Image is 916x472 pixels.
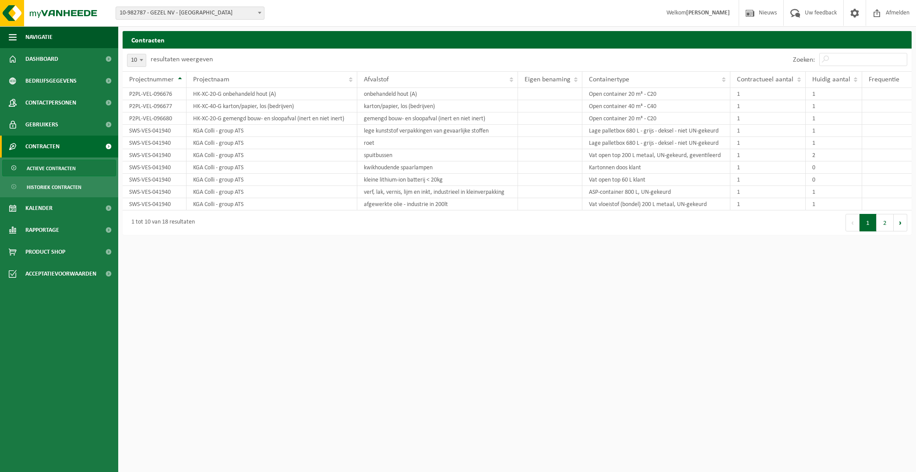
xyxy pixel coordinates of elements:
[357,125,518,137] td: lege kunststof verpakkingen van gevaarlijke stoffen
[123,198,187,210] td: SWS-VES-041940
[730,186,806,198] td: 1
[187,137,357,149] td: KGA Colli - group ATS
[869,76,899,83] span: Frequentie
[27,160,76,177] span: Actieve contracten
[730,100,806,112] td: 1
[357,137,518,149] td: roet
[127,54,146,66] span: 10
[357,112,518,125] td: gemengd bouw- en sloopafval (inert en niet inert)
[730,137,806,149] td: 1
[2,178,116,195] a: Historiek contracten
[127,215,195,231] div: 1 tot 10 van 18 resultaten
[25,136,60,157] span: Contracten
[357,161,518,174] td: kwikhoudende spaarlampen
[582,112,730,125] td: Open container 20 m³ - C20
[582,137,730,149] td: Lage palletbox 680 L - grijs - deksel - niet UN-gekeurd
[582,161,730,174] td: Kartonnen doos klant
[357,149,518,161] td: spuitbussen
[877,214,894,231] button: 2
[187,186,357,198] td: KGA Colli - group ATS
[25,219,59,241] span: Rapportage
[2,160,116,176] a: Actieve contracten
[730,88,806,100] td: 1
[123,186,187,198] td: SWS-VES-041940
[27,179,81,196] span: Historiek contracten
[582,100,730,112] td: Open container 40 m³ - C40
[123,161,187,174] td: SWS-VES-041940
[793,56,815,63] label: Zoeken:
[737,76,793,83] span: Contractueel aantal
[806,174,862,186] td: 0
[730,198,806,210] td: 1
[357,174,518,186] td: kleine lithium-ion batterij < 20kg
[187,125,357,137] td: KGA Colli - group ATS
[582,88,730,100] td: Open container 20 m³ - C20
[357,100,518,112] td: karton/papier, los (bedrijven)
[187,112,357,125] td: HK-XC-20-G gemengd bouw- en sloopafval (inert en niet inert)
[129,76,174,83] span: Projectnummer
[730,125,806,137] td: 1
[187,149,357,161] td: KGA Colli - group ATS
[894,214,907,231] button: Next
[806,149,862,161] td: 2
[806,137,862,149] td: 1
[25,263,96,285] span: Acceptatievoorwaarden
[151,56,213,63] label: resultaten weergeven
[589,76,629,83] span: Containertype
[123,137,187,149] td: SWS-VES-041940
[116,7,264,19] span: 10-982787 - GEZEL NV - BUGGENHOUT
[25,92,76,114] span: Contactpersonen
[187,161,357,174] td: KGA Colli - group ATS
[193,76,229,83] span: Projectnaam
[806,186,862,198] td: 1
[806,161,862,174] td: 0
[364,76,389,83] span: Afvalstof
[806,112,862,125] td: 1
[806,198,862,210] td: 1
[123,125,187,137] td: SWS-VES-041940
[25,70,77,92] span: Bedrijfsgegevens
[730,149,806,161] td: 1
[730,112,806,125] td: 1
[25,26,53,48] span: Navigatie
[582,125,730,137] td: Lage palletbox 680 L - grijs - deksel - niet UN-gekeurd
[806,125,862,137] td: 1
[525,76,571,83] span: Eigen benaming
[187,88,357,100] td: HK-XC-20-G onbehandeld hout (A)
[25,114,58,136] span: Gebruikers
[123,112,187,125] td: P2PL-VEL-096680
[123,88,187,100] td: P2PL-VEL-096676
[116,7,264,20] span: 10-982787 - GEZEL NV - BUGGENHOUT
[730,161,806,174] td: 1
[123,174,187,186] td: SWS-VES-041940
[582,149,730,161] td: Vat open top 200 L metaal, UN-gekeurd, geventileerd
[357,186,518,198] td: verf, lak, vernis, lijm en inkt, industrieel in kleinverpakking
[806,100,862,112] td: 1
[25,48,58,70] span: Dashboard
[123,149,187,161] td: SWS-VES-041940
[806,88,862,100] td: 1
[730,174,806,186] td: 1
[123,31,912,48] h2: Contracten
[357,88,518,100] td: onbehandeld hout (A)
[187,100,357,112] td: HK-XC-40-G karton/papier, los (bedrijven)
[582,186,730,198] td: ASP-container 800 L, UN-gekeurd
[25,241,65,263] span: Product Shop
[123,100,187,112] td: P2PL-VEL-096677
[187,198,357,210] td: KGA Colli - group ATS
[860,214,877,231] button: 1
[25,197,53,219] span: Kalender
[846,214,860,231] button: Previous
[582,174,730,186] td: Vat open top 60 L klant
[187,174,357,186] td: KGA Colli - group ATS
[812,76,850,83] span: Huidig aantal
[582,198,730,210] td: Vat vloeistof (bondel) 200 L metaal, UN-gekeurd
[686,10,730,16] strong: [PERSON_NAME]
[357,198,518,210] td: afgewerkte olie - industrie in 200lt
